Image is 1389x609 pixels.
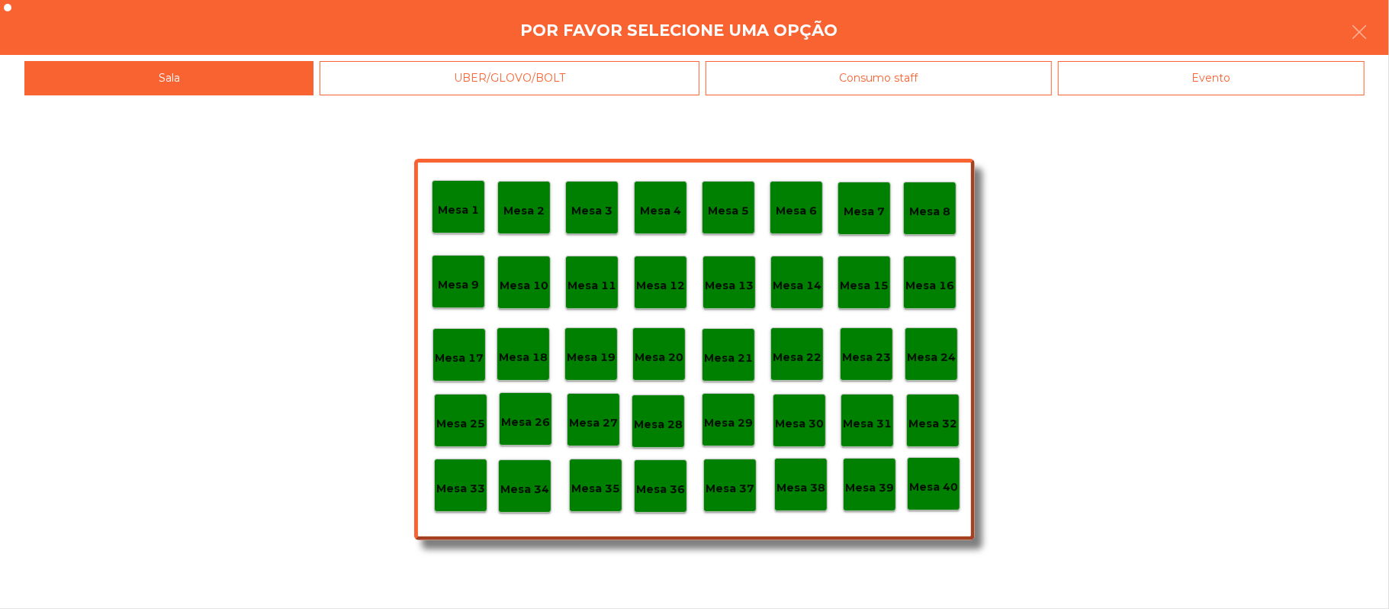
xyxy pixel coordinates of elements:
p: Mesa 9 [438,276,479,294]
p: Mesa 26 [501,414,550,431]
div: UBER/GLOVO/BOLT [320,61,699,95]
p: Mesa 7 [844,203,885,221]
p: Mesa 11 [567,277,616,295]
p: Mesa 19 [567,349,616,366]
p: Mesa 31 [843,415,892,433]
p: Mesa 8 [909,203,950,221]
p: Mesa 3 [571,202,613,220]
p: Mesa 22 [773,349,822,366]
div: Evento [1058,61,1365,95]
p: Mesa 23 [842,349,891,366]
p: Mesa 13 [705,277,754,295]
p: Mesa 14 [773,277,822,295]
p: Mesa 16 [905,277,954,295]
p: Mesa 12 [636,277,685,295]
p: Mesa 34 [500,481,549,498]
p: Mesa 17 [435,350,484,367]
h4: Por favor selecione uma opção [521,19,838,42]
p: Mesa 1 [438,201,479,219]
p: Mesa 15 [840,277,889,295]
p: Mesa 29 [704,414,753,432]
p: Mesa 2 [503,202,545,220]
p: Mesa 20 [635,349,683,366]
p: Mesa 39 [845,479,894,497]
p: Mesa 36 [636,481,685,498]
p: Mesa 32 [908,415,957,433]
p: Mesa 4 [640,202,681,220]
p: Mesa 10 [500,277,548,295]
p: Mesa 37 [706,480,754,498]
p: Mesa 24 [907,349,956,366]
p: Mesa 25 [436,415,485,433]
p: Mesa 28 [634,416,683,433]
p: Mesa 5 [708,202,749,220]
p: Mesa 35 [571,480,620,498]
p: Mesa 33 [436,480,485,498]
div: Sala [24,61,313,95]
div: Consumo staff [706,61,1052,95]
p: Mesa 30 [775,415,824,433]
p: Mesa 40 [909,478,958,496]
p: Mesa 18 [499,349,548,366]
p: Mesa 21 [704,350,753,367]
p: Mesa 6 [776,202,817,220]
p: Mesa 38 [776,479,825,497]
p: Mesa 27 [569,414,618,432]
